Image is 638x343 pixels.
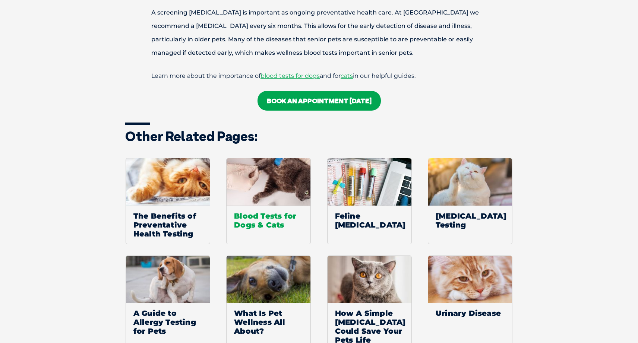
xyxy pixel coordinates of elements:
[258,91,381,111] a: BOOK An appointment [DATE]
[151,72,260,79] span: Learn more about the importance of
[428,303,512,323] span: Urinary Disease
[227,206,310,235] span: Blood Tests for Dogs & Cats
[328,206,411,235] span: Feline [MEDICAL_DATA]
[227,303,310,341] span: What Is Pet Wellness All About?
[125,130,513,143] h3: Other related pages:
[327,158,412,244] a: Feline [MEDICAL_DATA]
[428,206,512,235] span: [MEDICAL_DATA] Testing
[341,72,353,79] a: cats
[126,206,210,244] span: The Benefits of Preventative Health Testing
[428,158,512,244] a: [MEDICAL_DATA] Testing
[320,72,341,79] span: and for
[125,6,513,60] p: A screening [MEDICAL_DATA] is important as ongoing preventative health care. At [GEOGRAPHIC_DATA]...
[226,158,311,244] a: Blood Tests for Dogs & Cats
[353,72,416,79] span: in our helpful guides.
[260,72,320,79] a: blood tests for dogs
[126,158,210,244] a: The Benefits of Preventative Health Testing
[126,303,210,341] span: A Guide to Allergy Testing for Pets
